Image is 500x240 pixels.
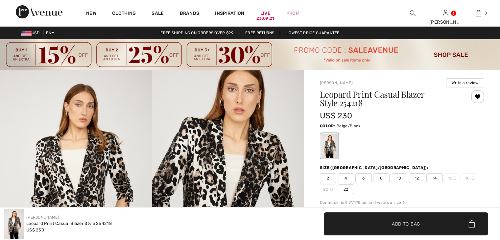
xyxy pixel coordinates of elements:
a: Sale [152,11,164,17]
h1: Leopard Print Casual Blazer Style 254218 [320,90,457,107]
img: Bag.svg [468,220,475,228]
a: Prom [286,10,299,17]
span: EN [46,31,54,35]
div: [PERSON_NAME] [429,19,462,26]
span: 14 [426,173,443,183]
span: Add to Bag [392,220,420,227]
span: USD [21,31,42,35]
span: Beige/Black [337,124,360,128]
span: 10 [391,173,407,183]
button: Add to Bag [324,212,488,235]
span: US$ 230 [320,111,352,120]
a: Sign In [443,10,448,16]
span: 12 [409,173,425,183]
a: Free Returns [240,31,280,35]
a: [PERSON_NAME] [26,215,59,220]
span: 2 [320,173,336,183]
iframe: Opens a widget where you can chat to one of our agents [458,191,493,207]
div: Beige/Black [321,133,338,158]
div: Our model is 5'9"/175 cm and wears a size 6. [320,200,484,205]
span: 18 [462,173,478,183]
img: ring-m.svg [471,177,475,180]
a: Free shipping on orders over $99 [155,31,239,35]
span: 0 [485,10,487,16]
img: Leopard Print Casual Blazer Style 254218 [4,209,24,239]
span: 8 [373,173,390,183]
a: 0 [462,9,494,17]
span: 4 [338,173,354,183]
a: Brands [180,11,200,17]
span: 22 [338,184,354,194]
span: 6 [355,173,372,183]
a: Live23:09:21 [260,10,271,17]
div: Size ([GEOGRAPHIC_DATA]/[GEOGRAPHIC_DATA]): [320,165,430,171]
div: Leopard Print Casual Blazer Style 254218 [26,220,112,227]
a: [PERSON_NAME] [320,81,353,85]
img: US Dollar [21,31,32,36]
img: ring-m.svg [453,177,457,180]
div: 23:09:21 [256,15,274,22]
img: My Bag [476,9,481,17]
span: Inspiration [215,11,244,17]
button: Write a review [446,78,484,87]
a: Lowest Price Guarantee [281,31,345,35]
img: 1ère Avenue [16,5,62,18]
span: 20 [320,184,336,194]
img: search the website [410,9,416,17]
img: ring-m.svg [330,188,333,191]
a: Clothing [112,11,136,17]
a: New [86,11,96,17]
span: US$ 230 [26,228,44,232]
span: 16 [444,173,461,183]
span: Color: [320,124,335,128]
img: My Info [443,9,448,17]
